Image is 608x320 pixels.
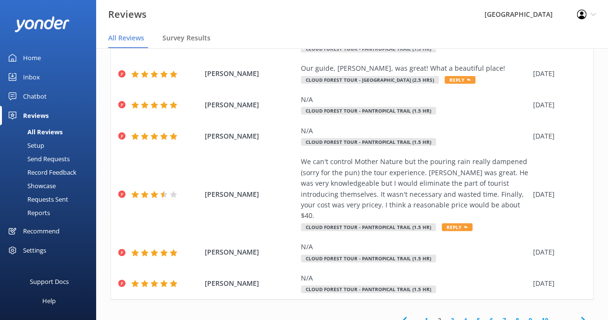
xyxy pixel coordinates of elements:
div: Record Feedback [6,166,76,179]
a: All Reviews [6,125,96,139]
div: [DATE] [533,247,581,257]
div: Settings [23,241,46,260]
div: N/A [301,94,528,105]
div: N/A [301,242,528,252]
span: Survey Results [162,33,211,43]
span: [PERSON_NAME] [205,278,296,289]
div: Home [23,48,41,67]
div: We can't control Mother Nature but the pouring rain really dampened (sorry for the pun) the tour ... [301,156,528,221]
div: Reports [6,206,50,219]
span: Cloud Forest Tour - Pantropical Trail (1.5 hr) [301,223,436,231]
span: Reply [445,76,475,84]
span: [PERSON_NAME] [205,247,296,257]
div: Chatbot [23,87,47,106]
span: [PERSON_NAME] [205,189,296,200]
div: Help [42,291,56,310]
span: Cloud Forest Tour - [GEOGRAPHIC_DATA] (2.5 hrs) [301,76,439,84]
div: Requests Sent [6,192,68,206]
img: yonder-white-logo.png [14,16,70,32]
div: [DATE] [533,68,581,79]
div: [DATE] [533,100,581,110]
span: [PERSON_NAME] [205,100,296,110]
a: Reports [6,206,96,219]
a: Setup [6,139,96,152]
a: Showcase [6,179,96,192]
span: Cloud Forest Tour - Pantropical Trail (1.5 hr) [301,255,436,262]
div: [DATE] [533,278,581,289]
div: Send Requests [6,152,70,166]
a: Send Requests [6,152,96,166]
div: Reviews [23,106,49,125]
a: Record Feedback [6,166,96,179]
div: Recommend [23,221,60,241]
span: [PERSON_NAME] [205,131,296,141]
div: Inbox [23,67,40,87]
div: Setup [6,139,44,152]
span: All Reviews [108,33,144,43]
h3: Reviews [108,7,147,22]
span: Cloud Forest Tour - Pantropical Trail (1.5 hr) [301,138,436,146]
div: Showcase [6,179,56,192]
div: All Reviews [6,125,62,139]
span: Cloud Forest Tour - Pantropical Trail (1.5 hr) [301,285,436,293]
div: N/A [301,273,528,283]
div: [DATE] [533,189,581,200]
div: Support Docs [30,272,69,291]
div: N/A [301,126,528,136]
div: [DATE] [533,131,581,141]
span: [PERSON_NAME] [205,68,296,79]
div: Our guide, [PERSON_NAME], was great! What a beautiful place! [301,63,528,74]
span: Reply [442,223,472,231]
span: Cloud Forest Tour - Pantropical Trail (1.5 hr) [301,107,436,115]
a: Requests Sent [6,192,96,206]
